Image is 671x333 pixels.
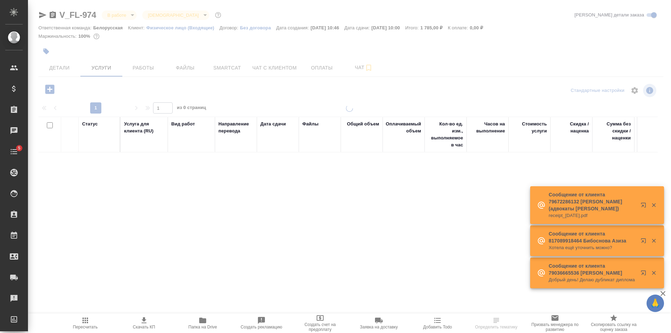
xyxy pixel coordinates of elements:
div: Файлы [302,121,318,128]
div: Стоимость услуги [512,121,547,135]
div: Направление перевода [218,121,253,135]
a: 5 [2,143,26,160]
button: Закрыть [647,202,661,208]
div: Скидка / наценка [554,121,589,135]
button: Открыть в новой вкладке [636,234,653,251]
p: Сообщение от клиента 79036665536 [PERSON_NAME] [549,262,636,276]
p: Добрый день! Делаю дубликат диплома [549,276,636,283]
div: Дата сдачи [260,121,286,128]
div: Статус [82,121,98,128]
p: Сообщение от клиента 817089918464 Бибоснова Азиза [549,230,636,244]
div: Кол-во ед. изм., выполняемое в час [428,121,463,149]
div: Услуга для клиента (RU) [124,121,164,135]
button: Открыть в новой вкладке [636,198,653,215]
p: Хотела ещё уточнить можно? [549,244,636,251]
div: Часов на выполнение [470,121,505,135]
p: Сообщение от клиента 79672286132 [PERSON_NAME] (адвокаты [PERSON_NAME]) [549,191,636,212]
span: 5 [14,145,24,152]
div: Оплачиваемый объем [386,121,421,135]
p: receipt_[DATE].pdf [549,212,636,219]
button: Открыть в новой вкладке [636,266,653,283]
button: Закрыть [647,270,661,276]
button: Закрыть [647,238,661,244]
div: Сумма без скидки / наценки [596,121,631,142]
div: Общий объем [347,121,379,128]
div: Вид работ [171,121,195,128]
